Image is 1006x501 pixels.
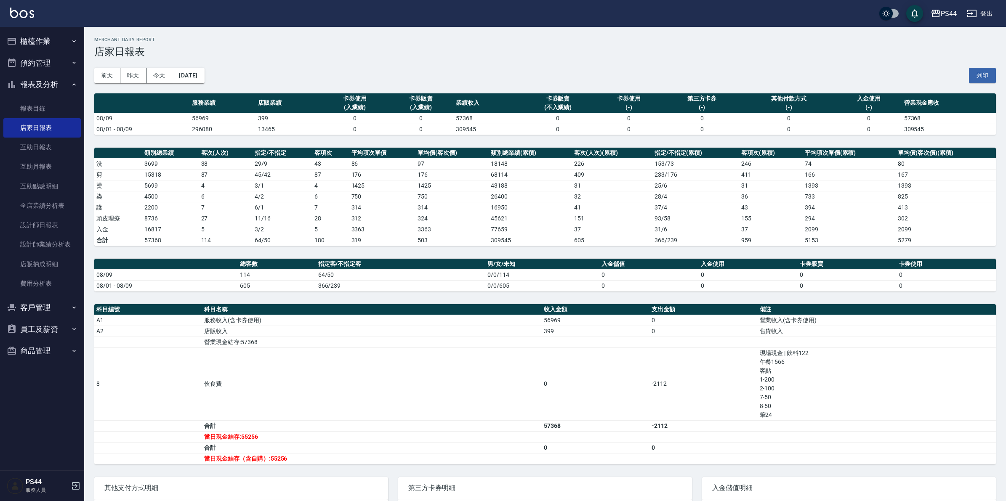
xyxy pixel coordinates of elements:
td: 0 [322,124,388,135]
td: 08/01 - 08/09 [94,124,190,135]
td: 3699 [142,158,199,169]
th: 卡券使用 [897,259,996,270]
td: 167 [896,169,996,180]
th: 男/女/未知 [485,259,599,270]
th: 平均項次單價(累積) [803,148,896,159]
th: 科目名稱 [202,304,542,315]
td: 合計 [94,235,142,246]
td: 0 [649,315,757,326]
td: 服務收入(含卡券使用) [202,315,542,326]
td: 8736 [142,213,199,224]
td: 413 [896,202,996,213]
button: 列印 [969,68,996,83]
td: 750 [349,191,416,202]
td: 0 [520,113,596,124]
div: (-) [664,103,740,112]
td: 4 [199,180,253,191]
td: 1425 [349,180,416,191]
td: 399 [542,326,649,337]
th: 指定客/不指定客 [316,259,486,270]
td: 5 [312,224,349,235]
td: 0 [897,269,996,280]
td: 2200 [142,202,199,213]
td: 77659 [489,224,572,235]
button: 商品管理 [3,340,81,362]
th: 業績收入 [454,93,520,113]
td: 57368 [902,113,996,124]
h2: Merchant Daily Report [94,37,996,42]
td: 733 [803,191,896,202]
th: 類別總業績(累積) [489,148,572,159]
td: 0 [699,269,798,280]
td: 302 [896,213,996,224]
button: 報表及分析 [3,74,81,95]
td: 3 / 2 [253,224,312,235]
td: 0 [599,269,698,280]
td: 825 [896,191,996,202]
td: A2 [94,326,202,337]
span: 其他支付方式明細 [104,484,378,492]
td: 312 [349,213,416,224]
td: 80 [896,158,996,169]
div: (-) [598,103,660,112]
td: 38 [199,158,253,169]
td: 68114 [489,169,572,180]
td: 56969 [542,315,649,326]
td: 1393 [896,180,996,191]
td: 0 [742,124,836,135]
td: 0 [388,124,454,135]
td: 25 / 6 [652,180,739,191]
td: 0 [596,113,662,124]
th: 客項次 [312,148,349,159]
td: 0 [322,113,388,124]
td: 246 [739,158,803,169]
td: 5153 [803,235,896,246]
th: 客次(人次)(累積) [572,148,652,159]
td: 3 / 1 [253,180,312,191]
div: 卡券使用 [324,94,386,103]
table: a dense table [94,148,996,246]
th: 總客數 [238,259,316,270]
td: 5 [199,224,253,235]
td: -2112 [649,420,757,431]
div: 卡券使用 [598,94,660,103]
h3: 店家日報表 [94,46,996,58]
span: 入金儲值明細 [712,484,986,492]
td: 31 [572,180,652,191]
button: 登出 [963,6,996,21]
td: 27 [199,213,253,224]
a: 互助月報表 [3,157,81,176]
td: 399 [256,113,322,124]
td: 166 [803,169,896,180]
td: -2112 [649,347,757,420]
td: 0 [798,280,897,291]
td: 296080 [190,124,256,135]
th: 客次(人次) [199,148,253,159]
p: 服務人員 [26,486,69,494]
td: 74 [803,158,896,169]
th: 支出金額 [649,304,757,315]
td: 366/239 [652,235,739,246]
td: 7 [312,202,349,213]
td: 0 [662,113,742,124]
td: 4 [312,180,349,191]
td: 314 [349,202,416,213]
td: 294 [803,213,896,224]
th: 收入金額 [542,304,649,315]
button: save [906,5,923,22]
td: 43188 [489,180,572,191]
td: 57368 [142,235,199,246]
td: 57368 [454,113,520,124]
td: 28 [312,213,349,224]
td: 97 [415,158,489,169]
div: (-) [838,103,900,112]
td: 08/01 - 08/09 [94,280,238,291]
td: 45621 [489,213,572,224]
a: 互助日報表 [3,138,81,157]
th: 平均項次單價 [349,148,416,159]
th: 營業現金應收 [902,93,996,113]
td: 324 [415,213,489,224]
td: 31 [739,180,803,191]
div: (入業績) [324,103,386,112]
td: 309545 [489,235,572,246]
